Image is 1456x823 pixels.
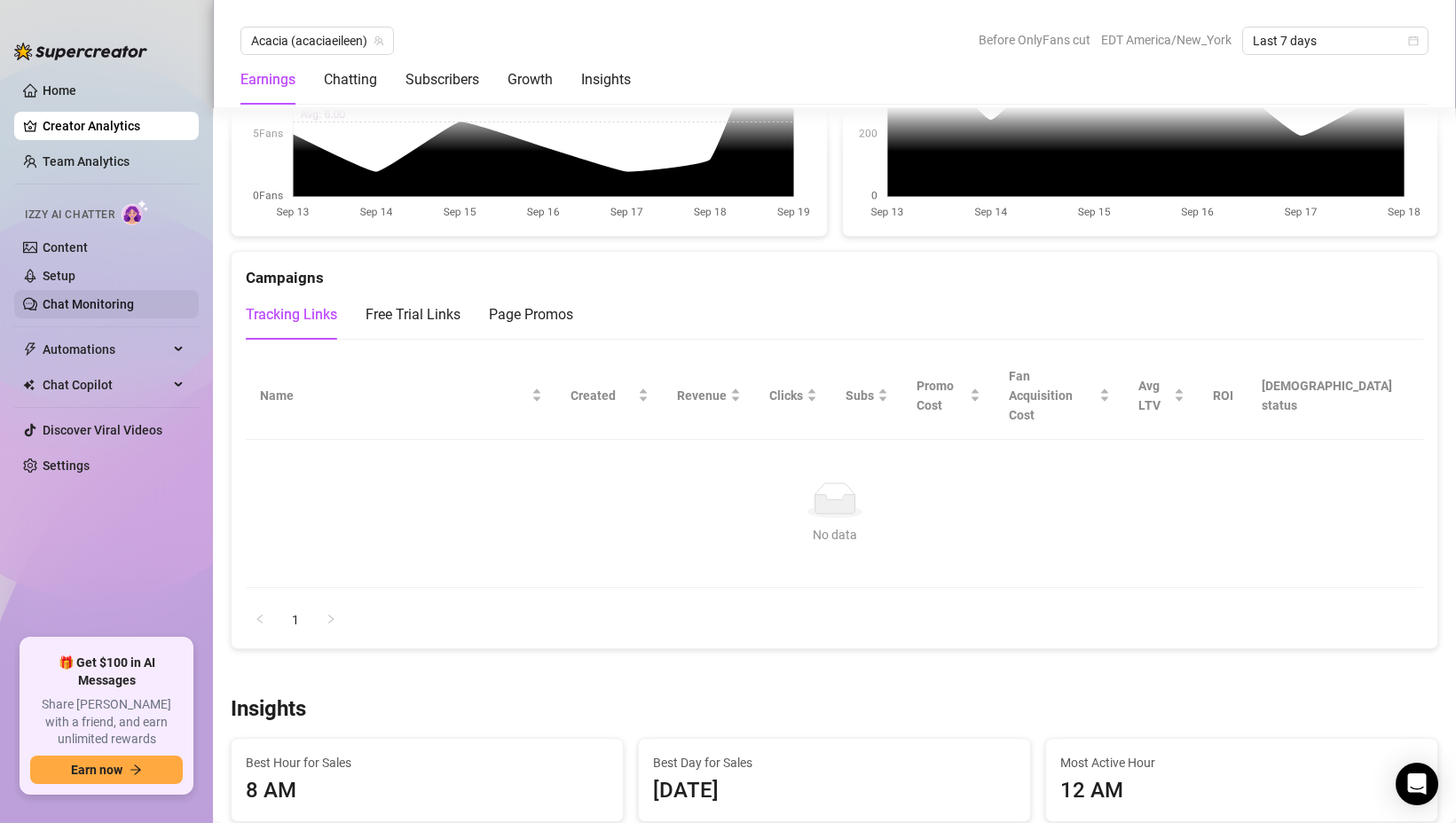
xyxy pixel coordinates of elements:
[246,753,609,772] span: Best Hour for Sales
[71,763,122,777] span: Earn now
[43,297,134,311] a: Chat Monitoring
[677,386,727,405] span: Revenue
[260,386,528,405] span: Name
[405,69,479,90] div: Subscribers
[231,695,306,724] h3: Insights
[281,606,310,634] li: 1
[25,207,114,223] span: Izzy AI Chatter
[979,27,1090,53] span: Before OnlyFans cut
[581,69,631,90] div: Insights
[508,69,553,90] div: Growth
[14,43,147,60] img: logo-BBDzfeDw.svg
[1253,27,1418,54] span: Last 7 days
[23,379,35,391] img: Chat Copilot
[282,607,309,633] a: 1
[1101,27,1232,53] span: EDT America/New_York
[1060,774,1423,808] div: 12 AM
[1009,369,1073,422] span: Fan Acquisition Cost
[324,69,377,90] div: Chatting
[30,696,183,749] span: Share [PERSON_NAME] with a friend, and earn unlimited rewards
[23,342,37,357] span: thunderbolt
[251,27,383,54] span: Acacia (acaciaeileen)
[317,606,345,634] button: right
[653,753,1016,772] span: Best Day for Sales
[1060,753,1423,772] span: Most Active Hour
[246,304,337,325] div: Tracking Links
[653,774,1016,808] div: [DATE]
[1408,35,1419,46] span: calendar
[43,240,88,255] a: Content
[43,371,169,399] span: Chat Copilot
[30,654,183,689] span: 🎁 Get $100 in AI Messages
[43,112,185,140] a: Creator Analytics
[571,386,634,405] span: Created
[240,69,295,90] div: Earnings
[769,386,803,405] span: Clicks
[43,269,75,283] a: Setup
[1138,379,1161,412] span: Avg LTV
[1396,763,1438,805] div: Open Intercom Messenger
[246,606,274,634] button: left
[317,606,345,634] li: Next Page
[255,614,265,624] span: left
[246,252,1423,290] div: Campaigns
[246,774,609,808] div: 8 AM
[1213,388,1233,403] span: ROI
[43,83,76,98] a: Home
[43,335,169,364] span: Automations
[1247,352,1423,440] th: [DEMOGRAPHIC_DATA] status
[43,423,162,437] a: Discover Viral Videos
[130,764,142,776] span: arrow-right
[43,459,90,473] a: Settings
[30,756,183,784] button: Earn nowarrow-right
[374,35,384,46] span: team
[489,304,573,325] div: Page Promos
[246,606,274,634] li: Previous Page
[43,154,130,169] a: Team Analytics
[267,525,1402,545] div: No data
[917,376,966,415] span: Promo Cost
[846,386,874,405] span: Subs
[366,304,460,325] div: Free Trial Links
[326,614,336,624] span: right
[122,200,149,225] img: AI Chatter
